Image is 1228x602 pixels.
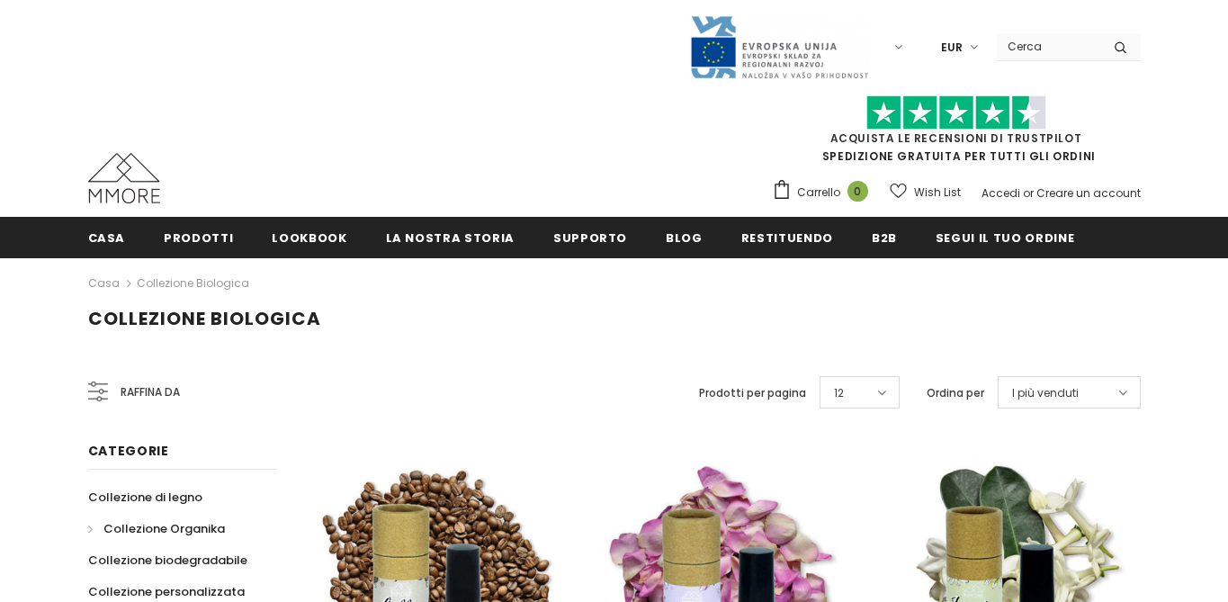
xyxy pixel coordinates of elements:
span: Collezione di legno [88,489,202,506]
a: Javni Razpis [689,39,869,54]
label: Ordina per [927,384,984,402]
a: Wish List [890,176,961,208]
input: Search Site [997,33,1100,59]
a: Creare un account [1036,185,1141,201]
span: I più venduti [1012,384,1079,402]
a: Prodotti [164,217,233,257]
span: Collezione biodegradabile [88,552,247,569]
span: Lookbook [272,229,346,247]
a: Carrello 0 [772,179,877,206]
a: Segui il tuo ordine [936,217,1074,257]
a: B2B [872,217,897,257]
span: Segui il tuo ordine [936,229,1074,247]
a: Collezione biodegradabile [88,544,247,576]
span: Restituendo [741,229,833,247]
span: La nostra storia [386,229,515,247]
a: Acquista le recensioni di TrustPilot [830,130,1082,146]
img: Casi MMORE [88,153,160,203]
span: Categorie [88,442,169,460]
a: Casa [88,217,126,257]
span: B2B [872,229,897,247]
a: Accedi [982,185,1020,201]
label: Prodotti per pagina [699,384,806,402]
a: Lookbook [272,217,346,257]
span: Collezione biologica [88,306,321,331]
a: Collezione di legno [88,481,202,513]
span: 12 [834,384,844,402]
a: La nostra storia [386,217,515,257]
span: Collezione Organika [103,520,225,537]
a: Collezione Organika [88,513,225,544]
span: Casa [88,229,126,247]
img: Javni Razpis [689,14,869,80]
span: Raffina da [121,382,180,402]
span: EUR [941,39,963,57]
a: supporto [553,217,627,257]
span: Wish List [914,184,961,202]
img: Fidati di Pilot Stars [866,95,1046,130]
span: Collezione personalizzata [88,583,245,600]
span: or [1023,185,1034,201]
span: Carrello [797,184,840,202]
span: 0 [847,181,868,202]
span: Blog [666,229,703,247]
span: supporto [553,229,627,247]
span: Prodotti [164,229,233,247]
a: Collezione biologica [137,275,249,291]
a: Restituendo [741,217,833,257]
a: Blog [666,217,703,257]
a: Casa [88,273,120,294]
span: SPEDIZIONE GRATUITA PER TUTTI GLI ORDINI [772,103,1141,164]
